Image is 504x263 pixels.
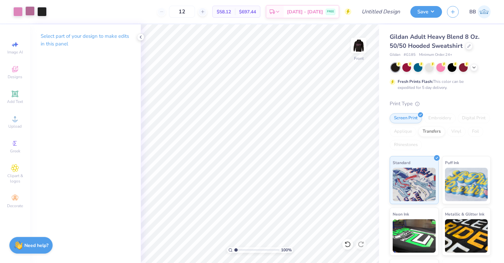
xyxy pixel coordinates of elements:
p: Select part of your design to make edits in this panel [41,32,130,48]
div: Front [354,55,364,61]
div: This color can be expedited for 5 day delivery. [398,79,480,91]
input: – – [169,6,195,18]
span: Neon Ink [393,211,409,218]
input: Untitled Design [356,5,405,18]
span: Greek [10,148,20,154]
img: Standard [393,168,436,201]
span: Upload [8,124,22,129]
div: Screen Print [390,113,422,123]
div: Applique [390,127,416,137]
img: Front [352,39,365,52]
div: Embroidery [424,113,456,123]
span: Designs [8,74,22,80]
span: Minimum Order: 24 + [419,52,452,58]
span: Gildan [390,52,400,58]
span: Decorate [7,203,23,209]
button: Save [410,6,442,18]
span: BB [469,8,476,16]
span: Metallic & Glitter Ink [445,211,484,218]
a: BB [469,5,491,18]
span: 100 % [281,247,292,253]
span: # G185 [404,52,416,58]
span: Puff Ink [445,159,459,166]
div: Print Type [390,100,491,108]
img: Puff Ink [445,168,488,201]
strong: Need help? [24,242,48,249]
span: FREE [327,9,334,14]
div: Vinyl [447,127,466,137]
div: Foil [468,127,483,137]
img: Neon Ink [393,219,436,253]
div: Rhinestones [390,140,422,150]
span: Clipart & logos [3,173,27,184]
span: Gildan Adult Heavy Blend 8 Oz. 50/50 Hooded Sweatshirt [390,33,479,50]
div: Transfers [418,127,445,137]
span: [DATE] - [DATE] [287,8,323,15]
span: $58.12 [217,8,231,15]
img: Metallic & Glitter Ink [445,219,488,253]
strong: Fresh Prints Flash: [398,79,433,84]
img: Bennett Barth [478,5,491,18]
span: Standard [393,159,410,166]
span: $697.44 [239,8,256,15]
div: Digital Print [458,113,490,123]
span: Image AI [7,49,23,55]
span: Add Text [7,99,23,104]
